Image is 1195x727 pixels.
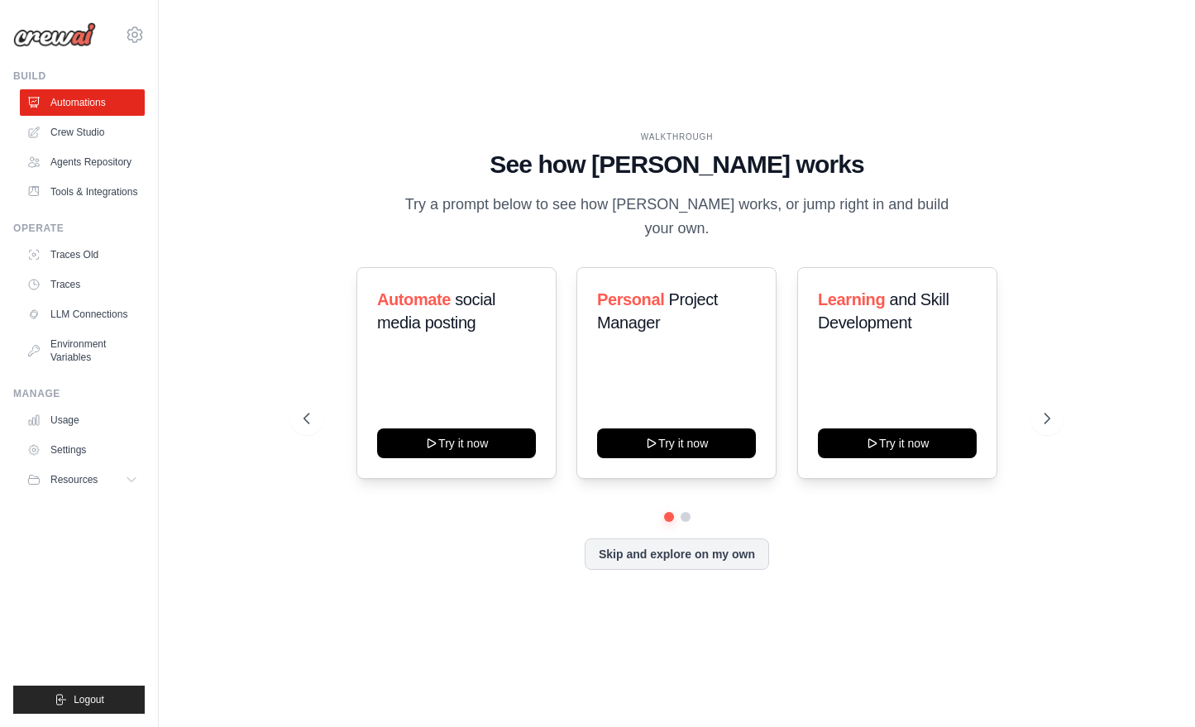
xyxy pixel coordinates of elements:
[20,89,145,116] a: Automations
[20,466,145,493] button: Resources
[818,290,885,308] span: Learning
[377,428,536,458] button: Try it now
[20,271,145,298] a: Traces
[377,290,495,332] span: social media posting
[20,179,145,205] a: Tools & Integrations
[304,150,1050,179] h1: See how [PERSON_NAME] works
[20,331,145,371] a: Environment Variables
[50,473,98,486] span: Resources
[13,222,145,235] div: Operate
[20,119,145,146] a: Crew Studio
[597,290,664,308] span: Personal
[13,69,145,83] div: Build
[20,149,145,175] a: Agents Repository
[585,538,769,570] button: Skip and explore on my own
[13,387,145,400] div: Manage
[1112,648,1195,727] iframe: Chat Widget
[13,22,96,47] img: Logo
[20,437,145,463] a: Settings
[74,693,104,706] span: Logout
[597,428,756,458] button: Try it now
[304,131,1050,143] div: WALKTHROUGH
[818,428,977,458] button: Try it now
[818,290,949,332] span: and Skill Development
[13,686,145,714] button: Logout
[20,242,145,268] a: Traces Old
[377,290,451,308] span: Automate
[399,193,955,242] p: Try a prompt below to see how [PERSON_NAME] works, or jump right in and build your own.
[20,407,145,433] a: Usage
[20,301,145,328] a: LLM Connections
